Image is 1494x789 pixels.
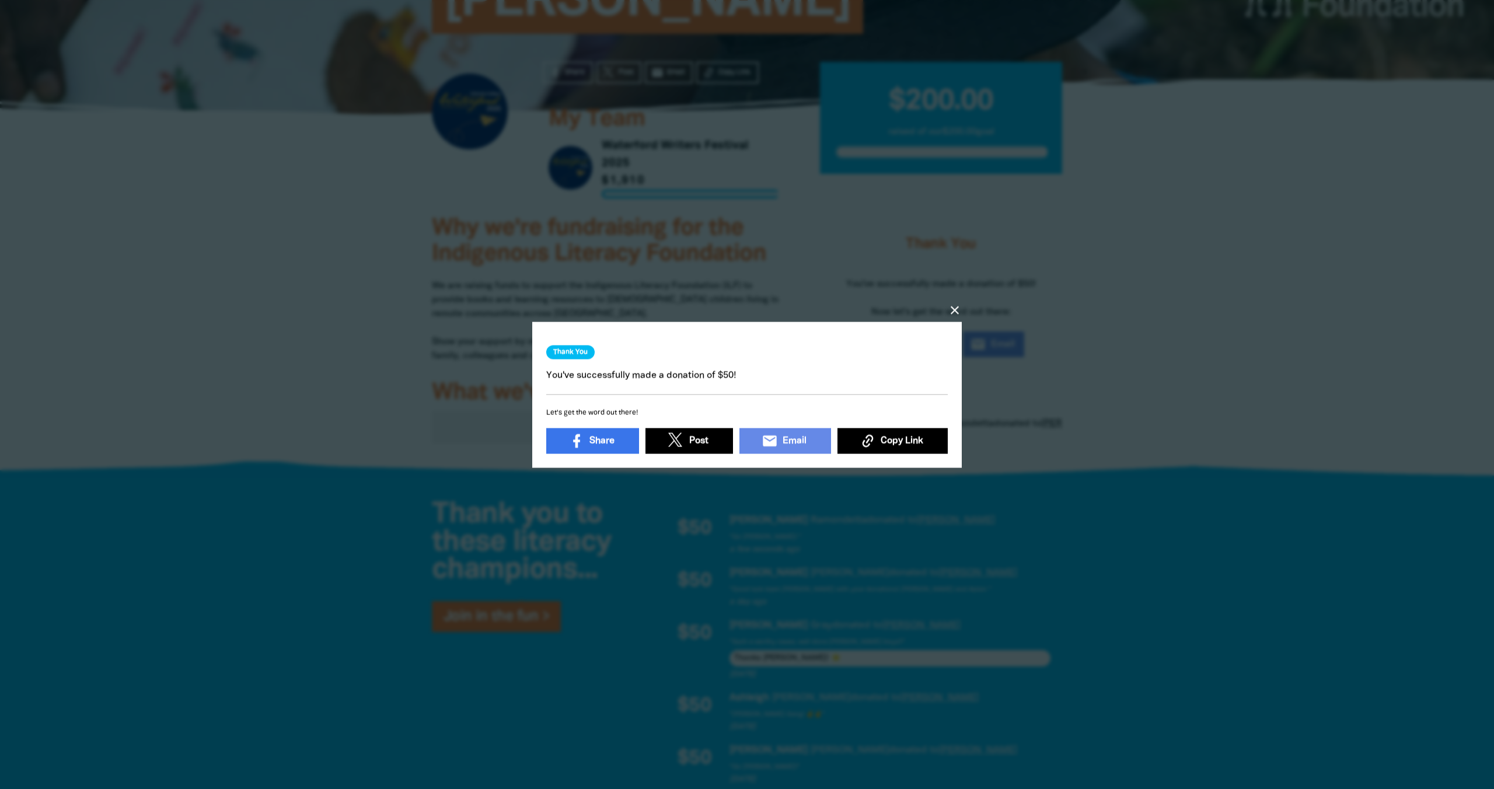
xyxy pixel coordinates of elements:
span: Email [783,434,807,448]
h6: Let's get the word out there! [546,406,948,419]
span: Share [589,434,615,448]
span: Post [689,434,708,448]
i: email [762,432,778,449]
a: Share [546,428,639,453]
h3: Thank You [546,345,595,359]
p: You've successfully made a donation of $50! [546,368,948,382]
button: close [948,303,962,317]
span: Copy Link [881,434,923,448]
a: emailEmail [739,428,831,453]
button: Copy Link [837,428,948,453]
a: Post [645,428,733,453]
